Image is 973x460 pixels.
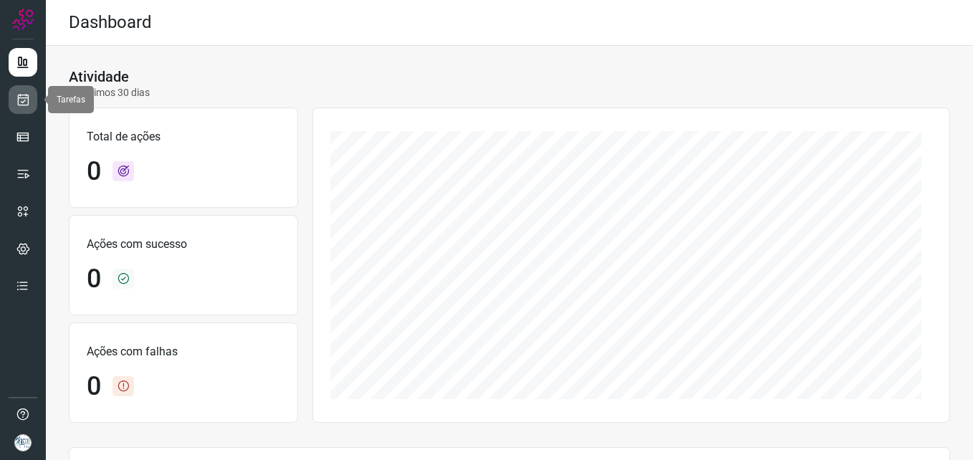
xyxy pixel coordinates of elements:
[87,236,280,253] p: Ações com sucesso
[57,95,85,105] span: Tarefas
[14,434,32,451] img: 2df383a8bc393265737507963739eb71.PNG
[87,343,280,360] p: Ações com falhas
[12,9,34,30] img: Logo
[87,264,101,294] h1: 0
[87,156,101,187] h1: 0
[69,12,152,33] h2: Dashboard
[69,85,150,100] p: Últimos 30 dias
[69,68,129,85] h3: Atividade
[87,371,101,402] h1: 0
[87,128,280,145] p: Total de ações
